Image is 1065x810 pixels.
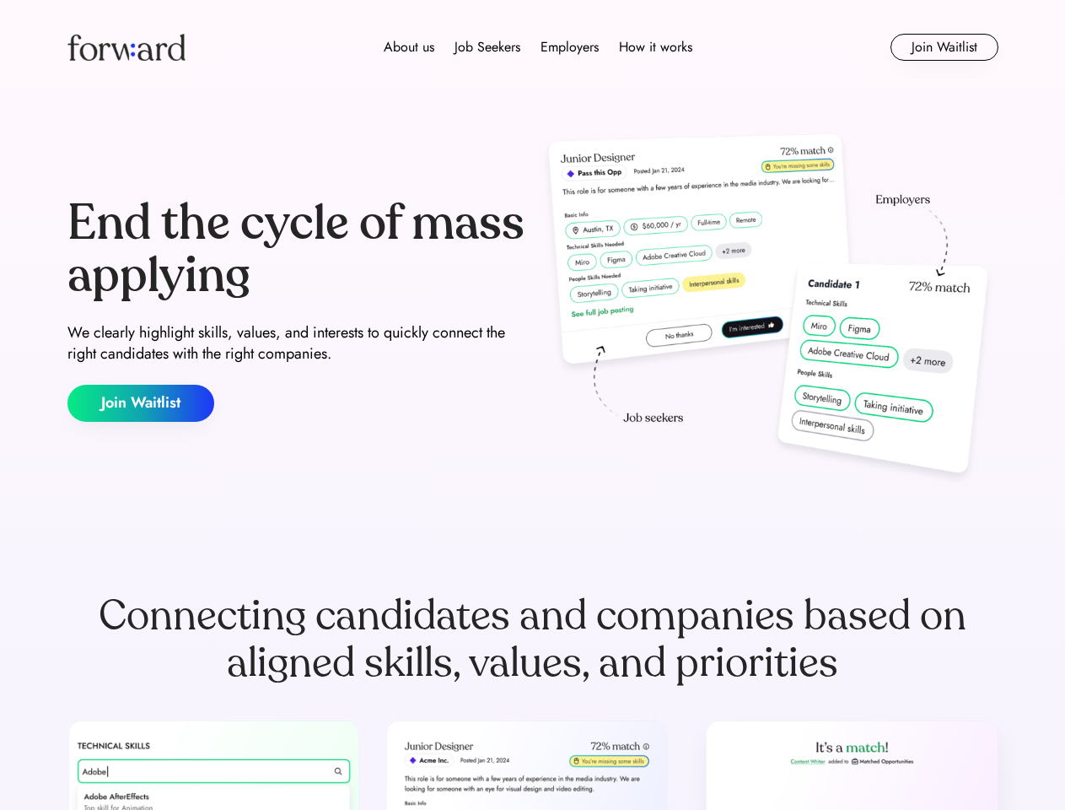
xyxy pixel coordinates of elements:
div: How it works [619,37,692,57]
div: About us [384,37,434,57]
div: Employers [541,37,599,57]
div: We clearly highlight skills, values, and interests to quickly connect the right candidates with t... [67,322,526,364]
div: End the cycle of mass applying [67,197,526,301]
img: Forward logo [67,34,186,61]
img: hero-image.png [540,128,998,491]
button: Join Waitlist [890,34,998,61]
div: Job Seekers [455,37,520,57]
div: Connecting candidates and companies based on aligned skills, values, and priorities [67,592,998,687]
button: Join Waitlist [67,385,214,422]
